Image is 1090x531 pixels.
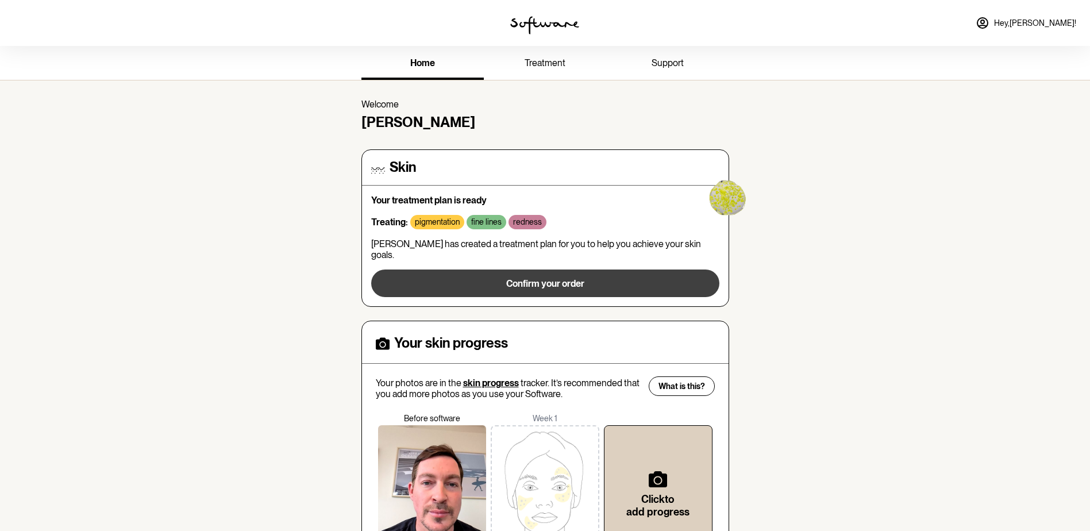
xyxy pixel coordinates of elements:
[410,57,435,68] span: home
[463,378,519,388] span: skin progress
[652,57,684,68] span: support
[361,48,484,80] a: home
[415,217,460,227] p: pigmentation
[394,335,508,352] h4: Your skin progress
[623,493,694,518] h6: Click to add progress
[969,9,1083,37] a: Hey,[PERSON_NAME]!
[376,414,489,424] p: Before software
[371,217,408,228] strong: Treating:
[606,48,729,80] a: support
[376,378,641,399] p: Your photos are in the tracker. It’s recommended that you add more photos as you use your Software.
[390,159,416,176] h4: Skin
[513,217,542,227] p: redness
[994,18,1076,28] span: Hey, [PERSON_NAME] !
[658,382,705,391] span: What is this?
[510,16,579,34] img: software logo
[371,195,719,206] p: Your treatment plan is ready
[688,159,761,232] img: yellow-blob.9da643008c2f38f7bdc4.gif
[371,238,719,260] p: [PERSON_NAME] has created a treatment plan for you to help you achieve your skin goals.
[488,414,602,424] p: Week 1
[506,278,584,289] span: Confirm your order
[371,270,719,297] button: Confirm your order
[525,57,565,68] span: treatment
[484,48,606,80] a: treatment
[649,376,715,396] button: What is this?
[361,99,729,110] p: Welcome
[471,217,502,227] p: fine lines
[361,114,729,131] h4: [PERSON_NAME]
